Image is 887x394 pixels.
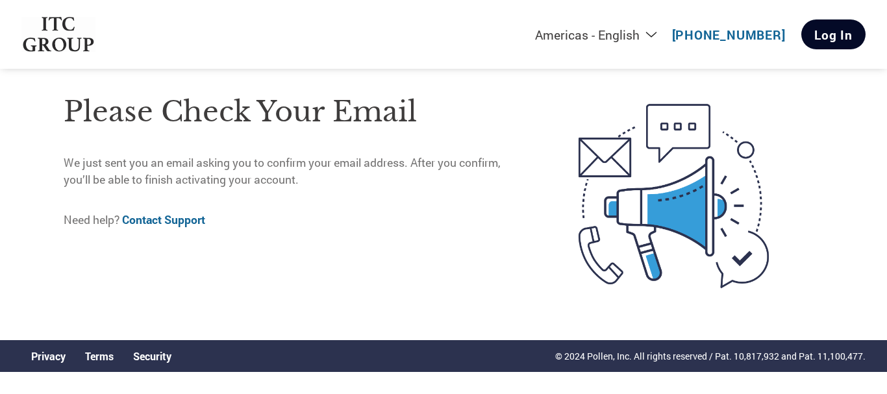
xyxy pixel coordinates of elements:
img: open-email [524,80,823,312]
a: [PHONE_NUMBER] [672,27,786,43]
p: We just sent you an email asking you to confirm your email address. After you confirm, you’ll be ... [64,154,524,189]
a: Terms [85,349,114,363]
h1: Please check your email [64,91,524,133]
p: Need help? [64,212,524,228]
a: Security [133,349,171,363]
a: Log In [801,19,866,49]
img: ITC Group [21,17,95,53]
p: © 2024 Pollen, Inc. All rights reserved / Pat. 10,817,932 and Pat. 11,100,477. [555,349,866,363]
a: Privacy [31,349,66,363]
a: Contact Support [122,212,205,227]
